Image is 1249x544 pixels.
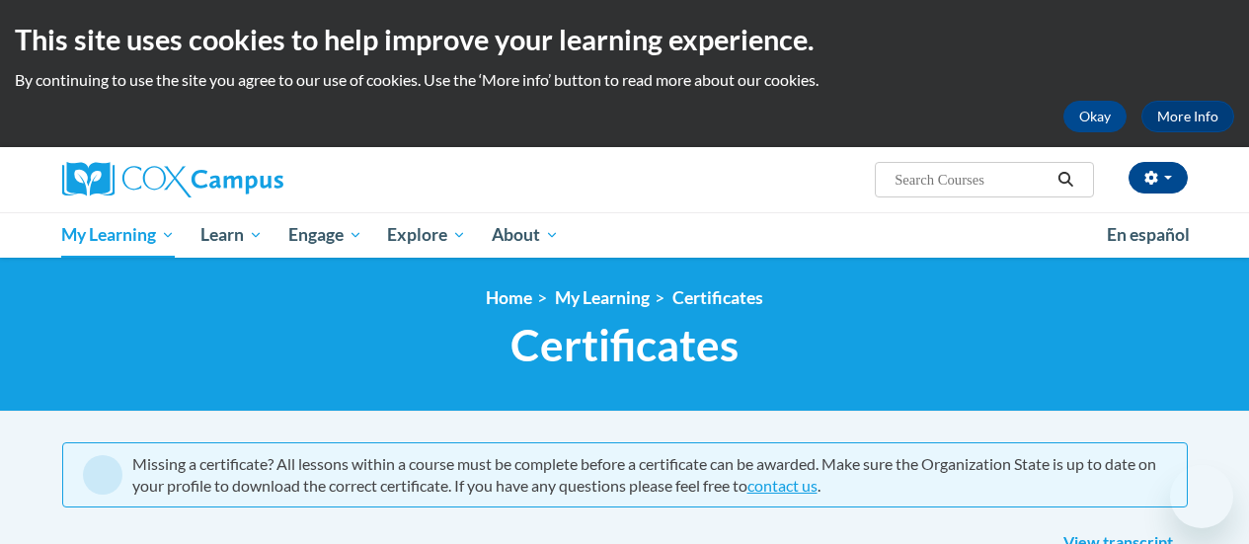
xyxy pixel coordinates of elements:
a: Learn [188,212,275,258]
button: Account Settings [1129,162,1188,194]
a: Explore [374,212,479,258]
button: Search [1051,168,1080,192]
img: Cox Campus [62,162,283,197]
a: Home [486,287,532,308]
span: Learn [200,223,263,247]
span: My Learning [61,223,175,247]
a: contact us [747,476,818,495]
div: Missing a certificate? All lessons within a course must be complete before a certificate can be a... [132,453,1167,497]
span: Engage [288,223,362,247]
a: En español [1094,214,1203,256]
a: Engage [275,212,375,258]
span: About [492,223,559,247]
p: By continuing to use the site you agree to our use of cookies. Use the ‘More info’ button to read... [15,69,1234,91]
span: Certificates [510,319,739,371]
div: Main menu [47,212,1203,258]
span: Explore [387,223,466,247]
iframe: Button to launch messaging window [1170,465,1233,528]
span: En español [1107,224,1190,245]
a: More Info [1141,101,1234,132]
input: Search Courses [893,168,1051,192]
a: About [479,212,572,258]
h2: This site uses cookies to help improve your learning experience. [15,20,1234,59]
a: Certificates [672,287,763,308]
button: Okay [1063,101,1127,132]
a: My Learning [555,287,650,308]
a: Cox Campus [62,162,418,197]
a: My Learning [49,212,189,258]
